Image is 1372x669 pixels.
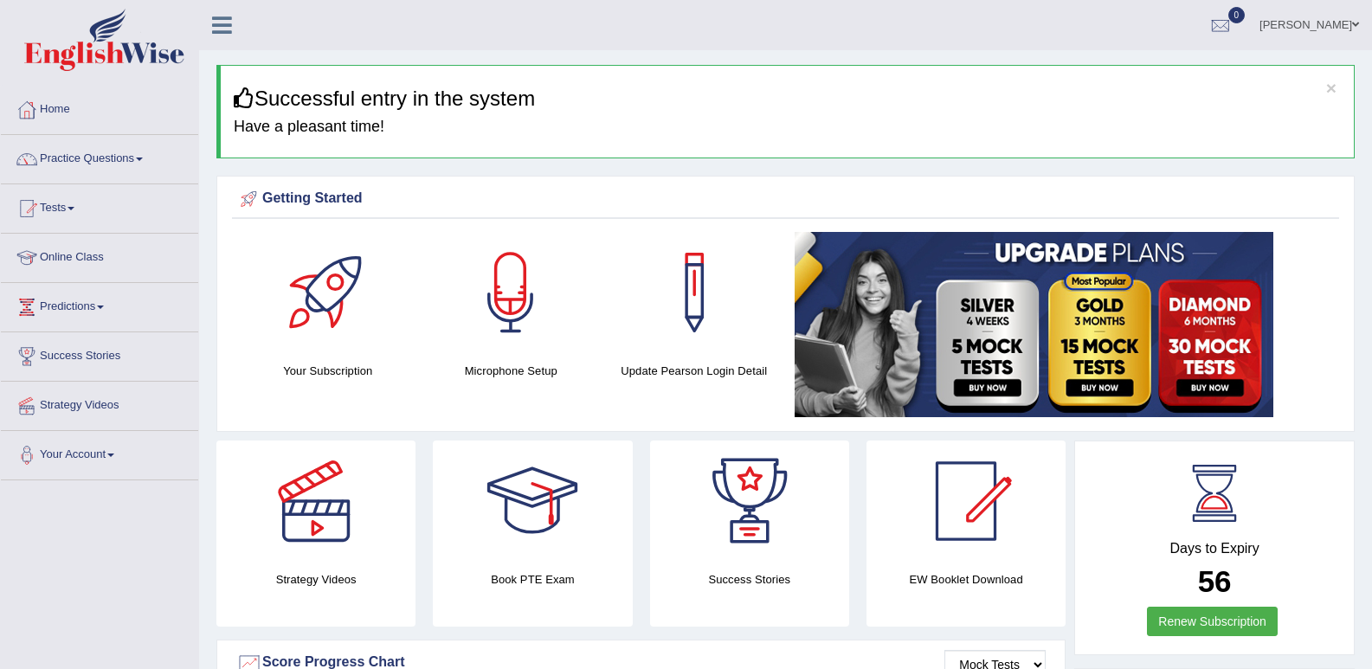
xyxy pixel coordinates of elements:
[795,232,1273,417] img: small5.jpg
[234,87,1341,110] h3: Successful entry in the system
[236,186,1335,212] div: Getting Started
[866,570,1066,589] h4: EW Booklet Download
[428,362,595,380] h4: Microphone Setup
[1,135,198,178] a: Practice Questions
[1198,564,1232,598] b: 56
[1,283,198,326] a: Predictions
[650,570,849,589] h4: Success Stories
[1147,607,1278,636] a: Renew Subscription
[1,234,198,277] a: Online Class
[245,362,411,380] h4: Your Subscription
[1228,7,1246,23] span: 0
[611,362,777,380] h4: Update Pearson Login Detail
[1,431,198,474] a: Your Account
[1,382,198,425] a: Strategy Videos
[1,332,198,376] a: Success Stories
[234,119,1341,136] h4: Have a pleasant time!
[1094,541,1335,556] h4: Days to Expiry
[1326,79,1337,97] button: ×
[433,570,632,589] h4: Book PTE Exam
[216,570,415,589] h4: Strategy Videos
[1,86,198,129] a: Home
[1,184,198,228] a: Tests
